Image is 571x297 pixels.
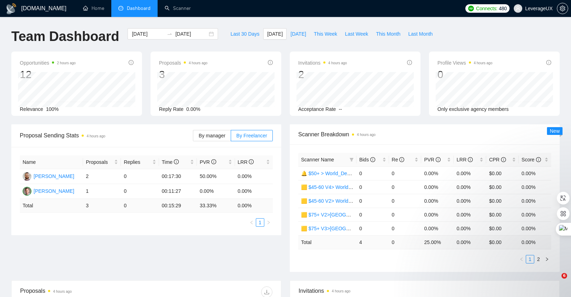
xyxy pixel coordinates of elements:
[341,28,372,40] button: Last Week
[561,273,567,279] span: 6
[421,221,454,235] td: 0.00%
[298,106,336,112] span: Acceptance Rate
[339,106,342,112] span: --
[454,221,486,235] td: 0.00%
[389,194,422,208] td: 0
[486,221,519,235] td: $0.00
[186,106,200,112] span: 0.00%
[436,157,441,162] span: info-circle
[399,157,404,162] span: info-circle
[20,131,193,140] span: Proposal Sending Stats
[256,219,264,226] a: 1
[437,59,493,67] span: Profile Views
[167,31,172,37] span: to
[264,218,273,227] button: right
[23,173,74,179] a: AK[PERSON_NAME]
[421,194,454,208] td: 0.00%
[437,106,509,112] span: Only exclusive agency members
[407,60,412,65] span: info-circle
[86,158,113,166] span: Proposals
[476,5,497,12] span: Connects:
[211,159,216,164] span: info-circle
[200,159,216,165] span: PVR
[486,194,519,208] td: $0.00
[299,286,551,295] span: Invitations
[264,218,273,227] li: Next Page
[23,172,31,181] img: AK
[34,187,74,195] div: [PERSON_NAME]
[522,157,541,162] span: Score
[174,159,179,164] span: info-circle
[121,184,159,199] td: 0
[301,157,334,162] span: Scanner Name
[53,290,72,293] time: 4 hours ago
[121,155,159,169] th: Replies
[424,157,441,162] span: PVR
[132,30,164,38] input: Start date
[57,61,76,65] time: 2 hours ago
[238,159,254,165] span: LRR
[83,199,121,213] td: 3
[357,166,389,180] td: 0
[389,235,422,249] td: 0
[121,199,159,213] td: 0
[310,28,341,40] button: This Week
[287,28,310,40] button: [DATE]
[165,5,191,11] a: searchScanner
[268,60,273,65] span: info-circle
[34,172,74,180] div: [PERSON_NAME]
[557,6,568,11] a: setting
[370,157,375,162] span: info-circle
[357,235,389,249] td: 4
[547,273,564,290] iframe: Intercom live chat
[332,289,351,293] time: 4 hours ago
[359,157,375,162] span: Bids
[298,235,357,249] td: Total
[20,59,76,67] span: Opportunities
[454,208,486,221] td: 0.00%
[121,169,159,184] td: 0
[349,158,354,162] span: filter
[162,159,179,165] span: Time
[6,3,17,14] img: logo
[372,28,404,40] button: This Month
[486,166,519,180] td: $0.00
[516,6,520,11] span: user
[159,199,197,213] td: 00:15:29
[159,169,197,184] td: 00:17:30
[247,218,256,227] li: Previous Page
[124,158,151,166] span: Replies
[197,199,235,213] td: 33.33 %
[486,208,519,221] td: $0.00
[298,59,347,67] span: Invitations
[11,28,119,45] h1: Team Dashboard
[357,194,389,208] td: 0
[546,60,551,65] span: info-circle
[226,28,263,40] button: Last 30 Days
[197,184,235,199] td: 0.00%
[20,155,83,169] th: Name
[345,30,368,38] span: Last Week
[389,180,422,194] td: 0
[536,157,541,162] span: info-circle
[468,157,473,162] span: info-circle
[83,5,104,11] a: homeHome
[389,166,422,180] td: 0
[486,180,519,194] td: $0.00
[159,68,207,81] div: 3
[256,218,264,227] li: 1
[235,169,273,184] td: 0.00%
[404,28,436,40] button: Last Month
[454,180,486,194] td: 0.00%
[20,199,83,213] td: Total
[557,6,568,11] span: setting
[519,194,551,208] td: 0.00%
[376,30,400,38] span: This Month
[550,128,560,134] span: New
[357,221,389,235] td: 0
[159,184,197,199] td: 00:11:27
[357,133,376,137] time: 4 hours ago
[519,221,551,235] td: 0.00%
[167,31,172,37] span: swap-right
[519,166,551,180] td: 0.00%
